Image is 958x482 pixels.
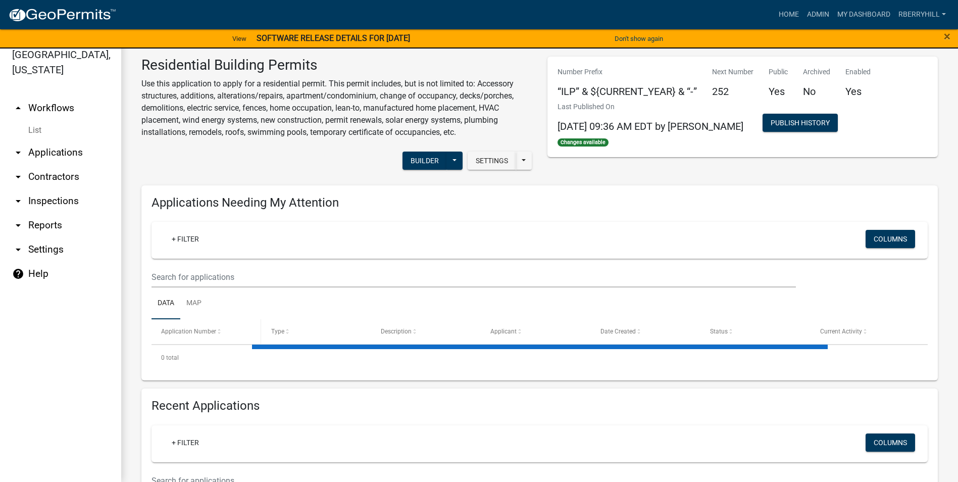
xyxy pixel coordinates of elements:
[12,147,24,159] i: arrow_drop_down
[257,33,410,43] strong: SOFTWARE RELEASE DETAILS FOR [DATE]
[141,78,532,138] p: Use this application to apply for a residential permit. This permit includes, but is not limited ...
[261,319,371,344] datatable-header-cell: Type
[558,67,697,77] p: Number Prefix
[271,328,284,335] span: Type
[763,119,838,127] wm-modal-confirm: Workflow Publish History
[152,319,261,344] datatable-header-cell: Application Number
[845,85,871,98] h5: Yes
[710,328,728,335] span: Status
[811,319,920,344] datatable-header-cell: Current Activity
[769,67,788,77] p: Public
[803,85,830,98] h5: No
[803,5,833,24] a: Admin
[845,67,871,77] p: Enabled
[820,328,862,335] span: Current Activity
[558,102,743,112] p: Last Published On
[866,230,915,248] button: Columns
[152,345,928,370] div: 0 total
[712,85,753,98] h5: 252
[894,5,950,24] a: rberryhill
[763,114,838,132] button: Publish History
[591,319,700,344] datatable-header-cell: Date Created
[12,195,24,207] i: arrow_drop_down
[490,328,517,335] span: Applicant
[600,328,636,335] span: Date Created
[152,267,796,287] input: Search for applications
[803,67,830,77] p: Archived
[164,230,207,248] a: + Filter
[228,30,250,47] a: View
[164,433,207,452] a: + Filter
[700,319,810,344] datatable-header-cell: Status
[468,152,516,170] button: Settings
[152,287,180,320] a: Data
[866,433,915,452] button: Columns
[944,29,950,43] span: ×
[161,328,216,335] span: Application Number
[12,219,24,231] i: arrow_drop_down
[141,57,532,74] h3: Residential Building Permits
[481,319,590,344] datatable-header-cell: Applicant
[769,85,788,98] h5: Yes
[558,85,697,98] h5: “ILP” & ${CURRENT_YEAR} & “-”
[775,5,803,24] a: Home
[12,268,24,280] i: help
[611,30,667,47] button: Don't show again
[381,328,412,335] span: Description
[152,399,928,413] h4: Recent Applications
[12,244,24,256] i: arrow_drop_down
[12,171,24,183] i: arrow_drop_down
[558,120,743,132] span: [DATE] 09:36 AM EDT by [PERSON_NAME]
[712,67,753,77] p: Next Number
[833,5,894,24] a: My Dashboard
[944,30,950,42] button: Close
[558,138,609,147] span: Changes available
[402,152,447,170] button: Builder
[152,196,928,210] h4: Applications Needing My Attention
[180,287,208,320] a: Map
[371,319,481,344] datatable-header-cell: Description
[12,102,24,114] i: arrow_drop_up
